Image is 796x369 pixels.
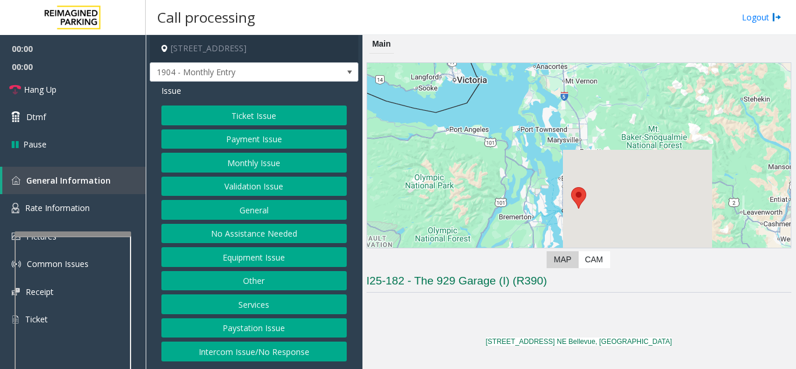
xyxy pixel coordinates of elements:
label: CAM [578,251,610,268]
button: Other [161,271,347,291]
img: 'icon' [12,176,20,185]
button: Paystation Issue [161,318,347,338]
a: [STREET_ADDRESS] NE Bellevue, [GEOGRAPHIC_DATA] [486,338,672,346]
span: Issue [161,85,181,97]
img: 'icon' [12,288,20,296]
div: Main [369,35,394,54]
button: Monthly Issue [161,153,347,173]
button: Intercom Issue/No Response [161,342,347,361]
span: Dtmf [26,111,46,123]
button: Ticket Issue [161,106,347,125]
button: General [161,200,347,220]
button: No Assistance Needed [161,224,347,244]
div: 929 108th Avenue Northeast, Bellevue, WA [571,187,586,209]
h3: I25-182 - The 929 Garage (I) (R390) [367,273,791,293]
label: Map [547,251,578,268]
img: 'icon' [12,314,19,325]
span: Pictures [26,231,57,242]
button: Validation Issue [161,177,347,196]
button: Payment Issue [161,129,347,149]
span: Hang Up [24,83,57,96]
img: 'icon' [12,203,19,213]
button: Services [161,294,347,314]
a: General Information [2,167,146,194]
h4: [STREET_ADDRESS] [150,35,358,62]
img: logout [772,11,781,23]
span: Pause [23,138,47,150]
span: General Information [26,175,111,186]
span: Rate Information [25,202,90,213]
button: Equipment Issue [161,247,347,267]
img: 'icon' [12,233,20,240]
span: 1904 - Monthly Entry [150,63,316,82]
h3: Call processing [152,3,261,31]
img: 'icon' [12,259,21,269]
a: Logout [742,11,781,23]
